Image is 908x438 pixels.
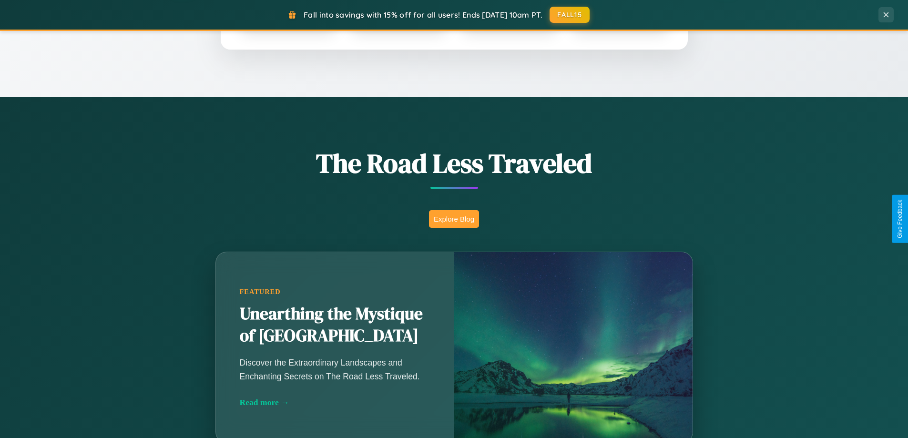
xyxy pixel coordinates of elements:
button: FALL15 [550,7,590,23]
p: Discover the Extraordinary Landscapes and Enchanting Secrets on The Road Less Traveled. [240,356,430,383]
h2: Unearthing the Mystique of [GEOGRAPHIC_DATA] [240,303,430,347]
h1: The Road Less Traveled [168,145,740,182]
span: Fall into savings with 15% off for all users! Ends [DATE] 10am PT. [304,10,542,20]
div: Read more → [240,397,430,407]
button: Explore Blog [429,210,479,228]
div: Give Feedback [897,200,903,238]
div: Featured [240,288,430,296]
